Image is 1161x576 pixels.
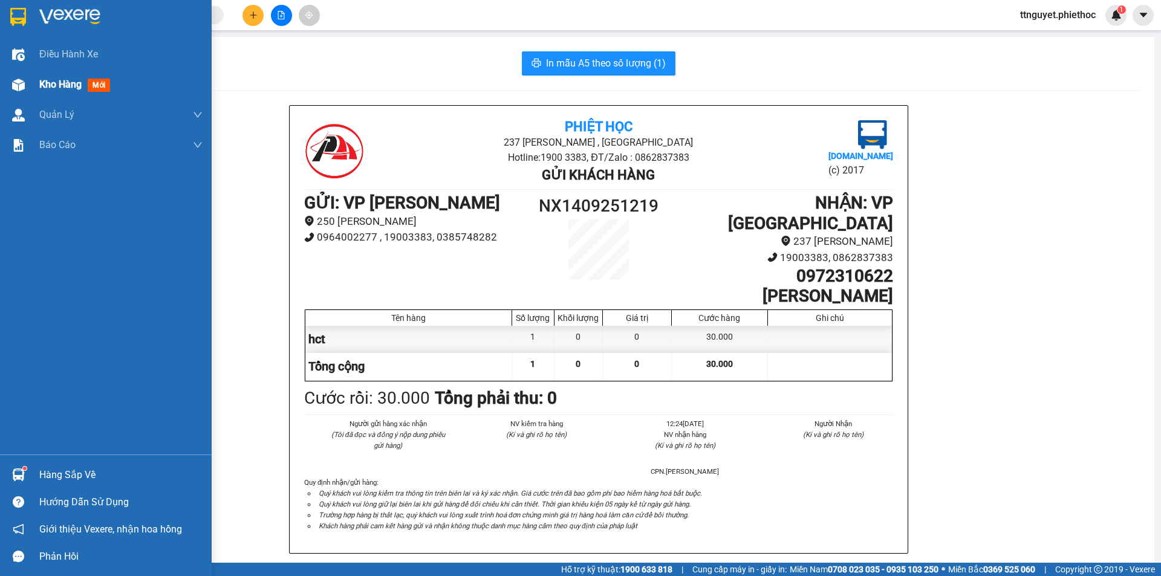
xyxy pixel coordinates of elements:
span: phone [304,232,314,242]
span: In mẫu A5 theo số lượng (1) [546,56,666,71]
div: 0 [554,326,603,353]
div: 0 [603,326,672,353]
button: caret-down [1133,5,1154,26]
div: Ghi chú [771,313,889,323]
i: Trường hợp hàng bị thất lạc, quý khách vui lòng xuất trình hoá đơn chứng minh giá trị hàng hoá là... [319,511,689,519]
div: Khối lượng [558,313,599,323]
img: logo.jpg [858,120,887,149]
span: Miền Nam [790,563,938,576]
span: question-circle [13,496,24,508]
h1: NX1409251219 [525,193,672,219]
div: Giá trị [606,313,668,323]
span: ⚪️ [941,567,945,572]
h1: [PERSON_NAME] [672,286,893,306]
i: Quý khách vui lòng kiểm tra thông tin trên biên lai và ký xác nhận. Giá cước trên đã bao gồm phí ... [319,489,702,497]
span: environment [304,216,314,226]
img: logo.jpg [304,120,365,181]
strong: 0708 023 035 - 0935 103 250 [828,565,938,574]
span: 1 [1119,5,1124,14]
li: (c) 2017 [828,163,893,178]
span: down [193,140,203,150]
li: Người Nhận [774,418,894,429]
li: 0964002277 , 19003383, 0385748282 [304,229,525,245]
img: warehouse-icon [12,48,25,61]
span: plus [249,11,258,19]
li: 12:24[DATE] [625,418,745,429]
li: NV nhận hàng [625,429,745,440]
li: CPN.[PERSON_NAME] [625,466,745,477]
b: [DOMAIN_NAME] [828,151,893,161]
span: ttnguyet.phiethoc [1010,7,1105,22]
div: 30.000 [672,326,768,353]
img: icon-new-feature [1111,10,1122,21]
span: Miền Bắc [948,563,1035,576]
span: Cung cấp máy in - giấy in: [692,563,787,576]
li: NV kiểm tra hàng [477,418,597,429]
span: phone [767,252,778,262]
span: mới [88,79,110,92]
div: Cước rồi : 30.000 [304,385,430,412]
span: Tổng cộng [308,359,365,374]
li: 250 [PERSON_NAME] [304,213,525,230]
div: Hàng sắp về [39,466,203,484]
span: caret-down [1138,10,1149,21]
img: solution-icon [12,139,25,152]
i: (Kí và ghi rõ họ tên) [506,430,567,439]
i: (Tôi đã đọc và đồng ý nộp dung phiếu gửi hàng) [331,430,445,450]
div: Phản hồi [39,548,203,566]
sup: 1 [23,467,27,470]
div: Quy định nhận/gửi hàng : [304,477,893,531]
button: aim [299,5,320,26]
button: printerIn mẫu A5 theo số lượng (1) [522,51,675,76]
button: file-add [271,5,292,26]
b: GỬI : VP [PERSON_NAME] [304,193,500,213]
button: plus [242,5,264,26]
strong: 0369 525 060 [983,565,1035,574]
img: warehouse-icon [12,109,25,121]
li: 19003383, 0862837383 [672,250,893,266]
span: Kho hàng [39,79,82,90]
span: 30.000 [706,359,733,369]
sup: 1 [1117,5,1126,14]
li: Hotline: 1900 3383, ĐT/Zalo : 0862837383 [402,150,795,165]
li: 237 [PERSON_NAME] [672,233,893,250]
div: Số lượng [515,313,551,323]
span: notification [13,523,24,535]
span: environment [781,236,791,246]
img: warehouse-icon [12,79,25,91]
b: Phiệt Học [565,119,633,134]
span: file-add [277,11,285,19]
span: Báo cáo [39,137,76,152]
span: message [13,551,24,562]
li: 237 [PERSON_NAME] , [GEOGRAPHIC_DATA] [402,135,795,150]
i: Quý khách vui lòng giữ lại biên lai khi gửi hàng để đối chiếu khi cần thiết. Thời gian khiếu kiện... [319,500,691,508]
b: Tổng phải thu: 0 [435,388,557,408]
div: Hướng dẫn sử dụng [39,493,203,511]
span: Giới thiệu Vexere, nhận hoa hồng [39,522,182,537]
div: Cước hàng [675,313,764,323]
span: down [193,110,203,120]
li: Người gửi hàng xác nhận [328,418,448,429]
span: 0 [576,359,580,369]
b: Gửi khách hàng [542,167,655,183]
i: (Kí và ghi rõ họ tên) [803,430,863,439]
span: 0 [634,359,639,369]
span: | [681,563,683,576]
span: Quản Lý [39,107,74,122]
span: Điều hành xe [39,47,98,62]
span: aim [305,11,313,19]
div: 1 [512,326,554,353]
span: printer [532,58,541,70]
span: 1 [530,359,535,369]
i: (Kí và ghi rõ họ tên) [655,441,715,450]
div: Tên hàng [308,313,509,323]
i: Khách hàng phải cam kết hàng gửi và nhận không thuộc danh mục hàng cấm theo quy định của pháp luật [319,522,637,530]
h1: 0972310622 [672,266,893,286]
img: logo-vxr [10,8,26,26]
span: | [1044,563,1046,576]
img: warehouse-icon [12,468,25,481]
strong: 1900 633 818 [620,565,672,574]
div: hct [305,326,512,353]
span: Hỗ trợ kỹ thuật: [561,563,672,576]
b: NHẬN : VP [GEOGRAPHIC_DATA] [728,193,893,233]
